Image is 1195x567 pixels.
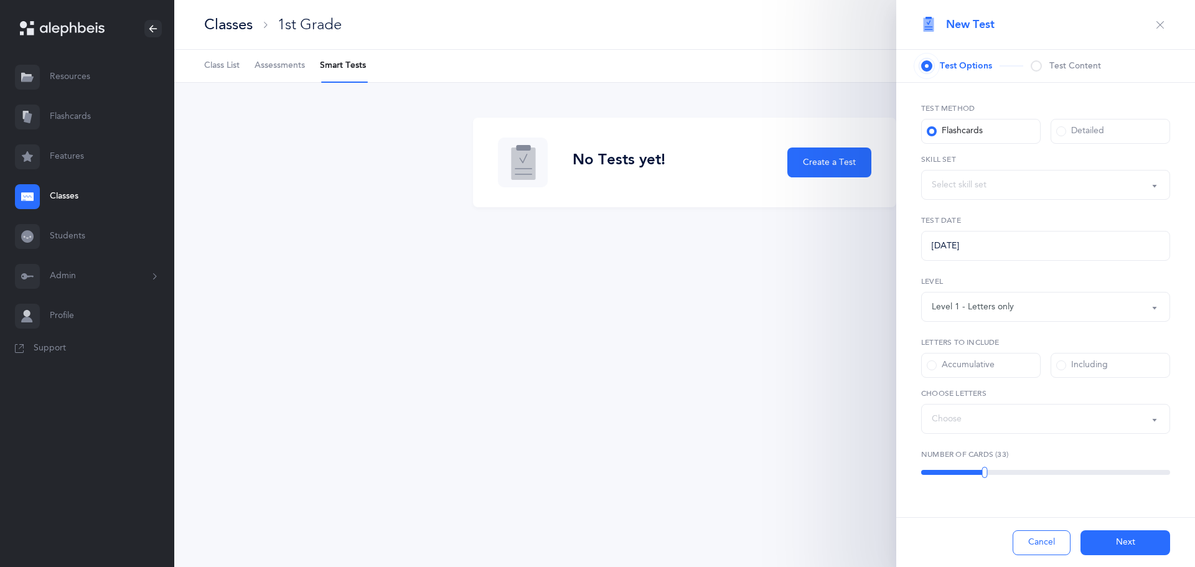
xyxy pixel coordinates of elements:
[921,170,1170,200] button: Select skill set
[1013,530,1071,555] button: Cancel
[932,301,1014,314] div: Level 1 - Letters only
[927,359,995,372] div: Accumulative
[204,14,253,35] div: Classes
[1133,505,1180,552] iframe: Drift Widget Chat Controller
[932,179,986,192] div: Select skill set
[278,14,342,35] div: 1st Grade
[921,337,1170,348] label: Letters to include
[921,404,1170,434] button: Choose
[921,154,1170,165] label: Skill Set
[1056,125,1104,138] div: Detailed
[921,215,1170,226] label: Test Date
[803,156,856,169] span: Create a Test
[921,103,1170,114] label: Test Method
[573,151,665,169] h3: No Tests yet!
[921,292,1170,322] button: Level 1 - Letters only
[1080,530,1170,555] button: Next
[921,276,1170,287] label: Level
[921,388,1170,399] label: Choose letters
[940,60,992,72] span: Test Options
[927,125,983,138] div: Flashcards
[34,342,66,355] span: Support
[255,60,305,72] span: Assessments
[932,413,962,426] div: Choose
[1049,60,1101,72] span: Test Content
[787,148,871,177] button: Create a Test
[946,17,995,32] span: New Test
[204,60,240,72] span: Class List
[921,449,1170,460] label: Number of Cards (33)
[1056,359,1108,372] div: Including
